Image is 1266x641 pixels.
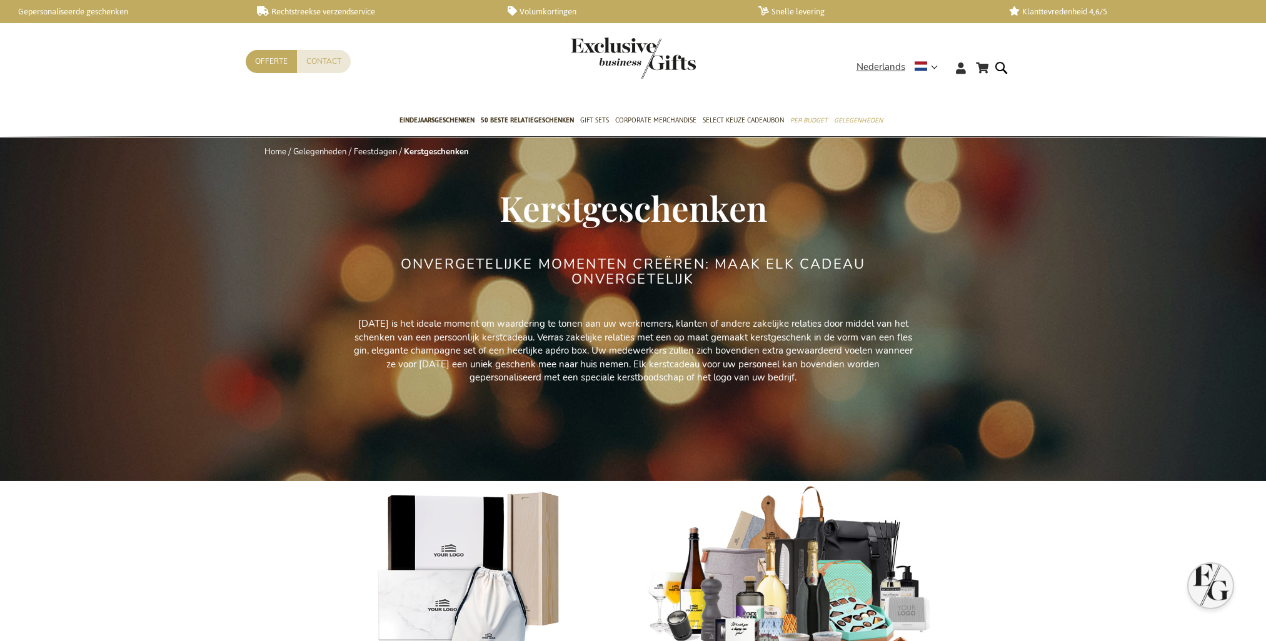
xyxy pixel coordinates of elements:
[297,50,351,73] a: Contact
[481,114,574,127] span: 50 beste relatiegeschenken
[246,50,297,73] a: Offerte
[399,114,475,127] span: Eindejaarsgeschenken
[703,114,784,127] span: Select Keuze Cadeaubon
[352,317,915,384] p: [DATE] is het ideale moment om waardering te tonen aan uw werknemers, klanten of andere zakelijke...
[758,6,989,17] a: Snelle levering
[500,184,767,231] span: Kerstgeschenken
[571,37,696,79] img: Exclusive Business gifts logo
[580,114,609,127] span: Gift Sets
[257,6,488,17] a: Rechtstreekse verzendservice
[399,257,868,287] h2: ONVERGETELIJKE MOMENTEN CREËREN: MAAK ELK CADEAU ONVERGETELIJK
[857,60,946,74] div: Nederlands
[293,146,346,157] a: Gelegenheden
[1009,6,1240,17] a: Klanttevredenheid 4,6/5
[6,6,237,17] a: Gepersonaliseerde geschenken
[857,60,905,74] span: Nederlands
[404,146,469,157] strong: Kerstgeschenken
[508,6,738,17] a: Volumkortingen
[571,37,633,79] a: store logo
[834,114,883,127] span: Gelegenheden
[264,146,286,157] a: Home
[790,114,828,127] span: Per Budget
[354,146,397,157] a: Feestdagen
[615,114,696,127] span: Corporate Merchandise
